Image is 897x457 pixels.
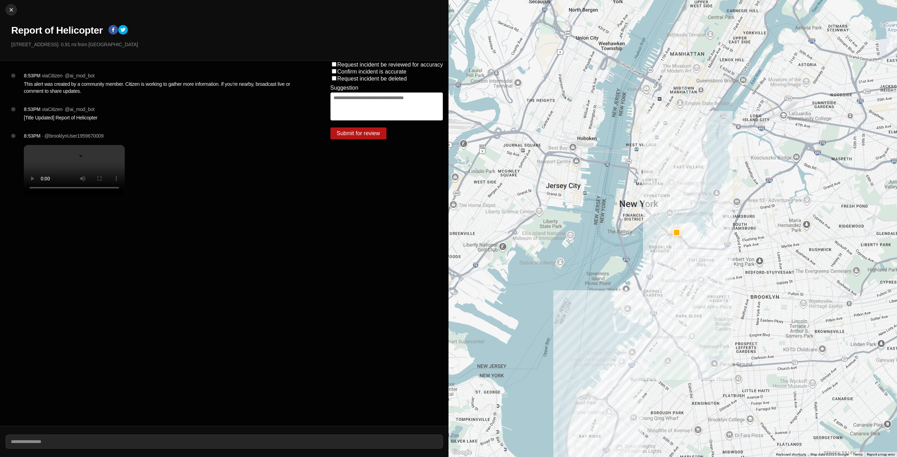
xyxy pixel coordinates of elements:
p: 8:53PM [24,72,41,79]
label: Request incident be reviewed for accuracy [337,62,443,68]
img: Google [450,448,473,457]
label: Request incident be deleted [337,76,407,82]
h1: Report of Helicopter [11,24,103,37]
p: 8:53PM [24,132,41,139]
button: Submit for review [330,127,386,139]
button: twitter [118,25,128,36]
p: This alert was created by a community member. Citizen is working to gather more information. If y... [24,81,302,95]
p: · @brooklynUser1959670009 [42,132,104,139]
a: Open this area in Google Maps (opens a new window) [450,448,473,457]
label: Confirm incident is accurate [337,69,406,75]
button: facebook [108,25,118,36]
a: Report a map error [867,452,895,456]
img: cancel [8,6,15,13]
label: Suggestion [330,85,358,91]
button: Keyboard shortcuts [776,452,806,457]
p: 8:53PM [24,106,41,113]
span: Map data ©2025 Google [810,452,849,456]
p: [STREET_ADDRESS] · 0.91 mi from [GEOGRAPHIC_DATA] [11,41,443,48]
p: [Title Updated] Report of Helicopter [24,114,302,121]
button: cancel [6,4,17,15]
a: Terms (opens in new tab) [853,452,863,456]
p: via Citizen · @ ai_mod_bot [42,72,95,79]
p: via Citizen · @ ai_mod_bot [42,106,95,113]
